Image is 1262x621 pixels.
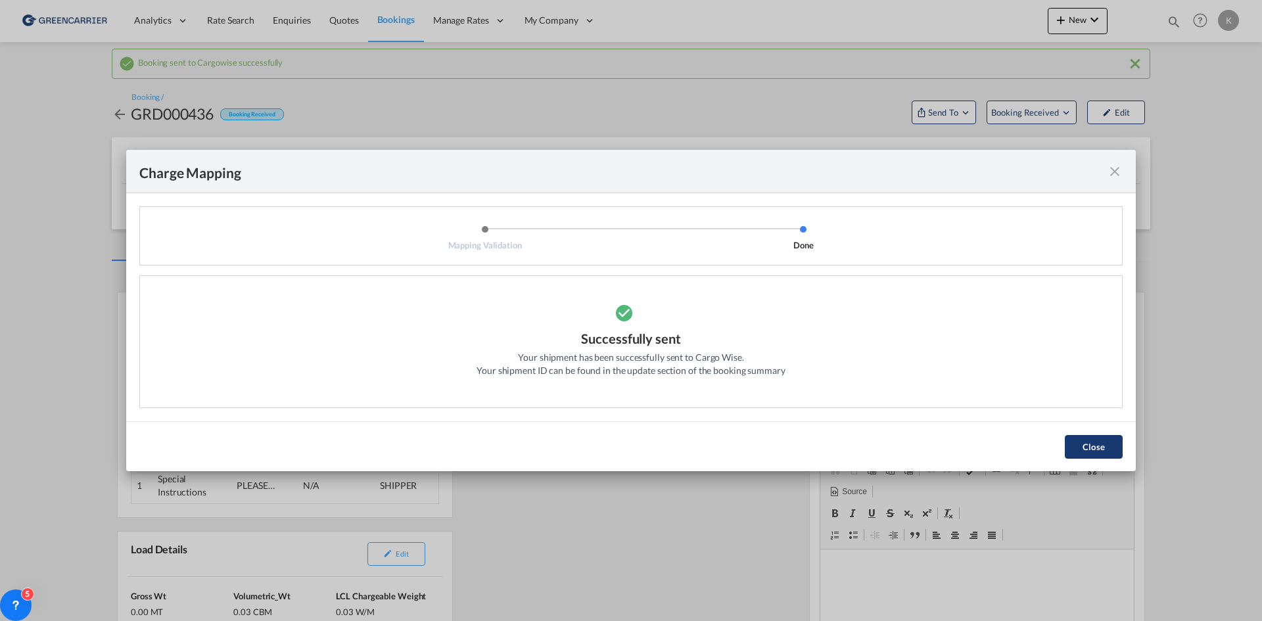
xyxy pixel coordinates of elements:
div: Successfully sent [581,329,680,351]
li: Mapping Validation [325,225,644,251]
li: Done [644,225,963,251]
div: Your shipment ID can be found in the update section of the booking summary [477,364,785,377]
div: Charge Mapping [139,163,241,179]
md-dialog: Mapping ValidationDone ... [126,150,1136,471]
md-icon: icon-close fg-AAA8AD cursor [1107,164,1123,179]
button: Close [1065,435,1123,459]
body: Editor, editor2 [13,13,300,27]
md-icon: icon-checkbox-marked-circle [615,296,647,329]
div: Your shipment has been successfully sent to Cargo Wise. [518,351,744,364]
